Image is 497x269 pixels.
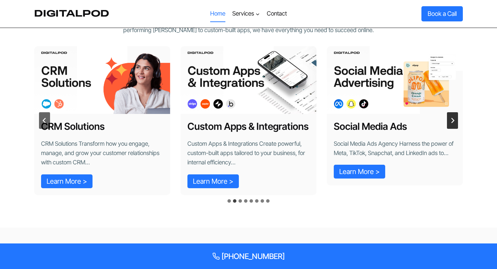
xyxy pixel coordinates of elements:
[8,252,489,261] a: [PHONE_NUMBER]
[233,199,236,203] button: Go to slide 2
[41,121,163,133] a: CRM Solutions
[327,46,463,114] a: Read More Social Media Ads
[238,199,242,203] button: Go to slide 3
[255,199,259,203] button: Go to slide 6
[261,199,264,203] button: Go to slide 7
[421,6,463,21] a: Book a Call
[34,46,170,114] a: Read More CRM Solutions
[263,6,290,22] a: Contact
[41,174,92,188] a: Learn More >
[334,165,385,179] a: Learn More >
[206,6,228,22] a: Home
[327,46,463,195] div: %1$s of %2$s
[181,46,316,114] img: featured-image-custom-apps-integrations - DigitalPod
[206,6,290,22] nav: Primary Navigation
[187,121,310,133] a: Custom Apps & Integrations
[447,112,458,129] button: Next slide
[34,198,463,204] ul: Select a slide to show
[334,121,456,133] a: Social Media Ads
[34,46,463,195] div: Post Carousel
[222,252,285,261] span: [PHONE_NUMBER]
[229,6,263,22] button: Child menu of Services
[34,46,170,114] img: featured-image-crm-solutions - DigitalPod
[34,139,170,195] div: CRM Solutions Transform how you engage, manage, and grow your customer relationships with custom ...
[250,199,253,203] button: Go to slide 5
[187,174,239,188] a: Learn More >
[266,199,270,203] button: Go to slide 8
[34,46,170,195] div: %1$s of %2$s
[227,199,231,203] button: Go to slide 1
[39,112,50,129] button: Previous slide
[244,199,247,203] button: Go to slide 4
[181,139,316,195] div: Custom Apps & Integrations Create powerful, custom-built apps tailored to your business, for inte...
[181,46,316,195] div: %1$s of %2$s
[327,46,463,114] img: featured-image-social-media-advertising - DigitalPod
[181,46,316,114] a: Read More Custom Apps & Integrations
[34,8,109,19] a: DigitalPod
[327,139,463,185] div: Social Media Ads Agency Harness the power of Meta, TikTok, Snapchat, and LinkedIn ads to…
